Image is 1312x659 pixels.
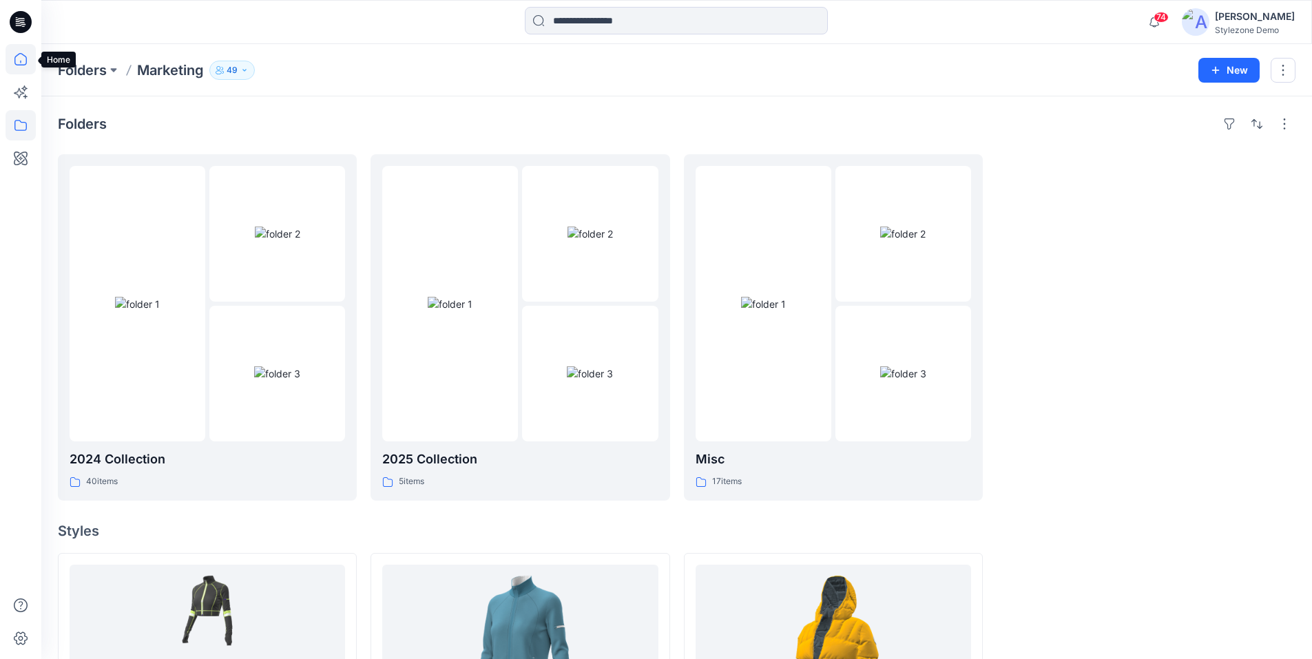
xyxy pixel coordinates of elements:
[1198,58,1260,83] button: New
[567,366,613,381] img: folder 3
[254,366,300,381] img: folder 3
[58,523,1295,539] h4: Styles
[568,227,613,241] img: folder 2
[58,61,107,80] a: Folders
[1154,12,1169,23] span: 74
[696,450,971,469] p: Misc
[1215,25,1295,35] div: Stylezone Demo
[58,116,107,132] h4: Folders
[880,227,926,241] img: folder 2
[399,474,424,489] p: 5 items
[137,61,204,80] p: Marketing
[712,474,742,489] p: 17 items
[209,61,255,80] button: 49
[371,154,669,501] a: folder 1folder 2folder 32025 Collection5items
[86,474,118,489] p: 40 items
[880,366,926,381] img: folder 3
[382,450,658,469] p: 2025 Collection
[227,63,238,78] p: 49
[115,297,160,311] img: folder 1
[1215,8,1295,25] div: [PERSON_NAME]
[428,297,472,311] img: folder 1
[741,297,786,311] img: folder 1
[58,154,357,501] a: folder 1folder 2folder 32024 Collection40items
[70,450,345,469] p: 2024 Collection
[255,227,300,241] img: folder 2
[684,154,983,501] a: folder 1folder 2folder 3Misc17items
[1182,8,1209,36] img: avatar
